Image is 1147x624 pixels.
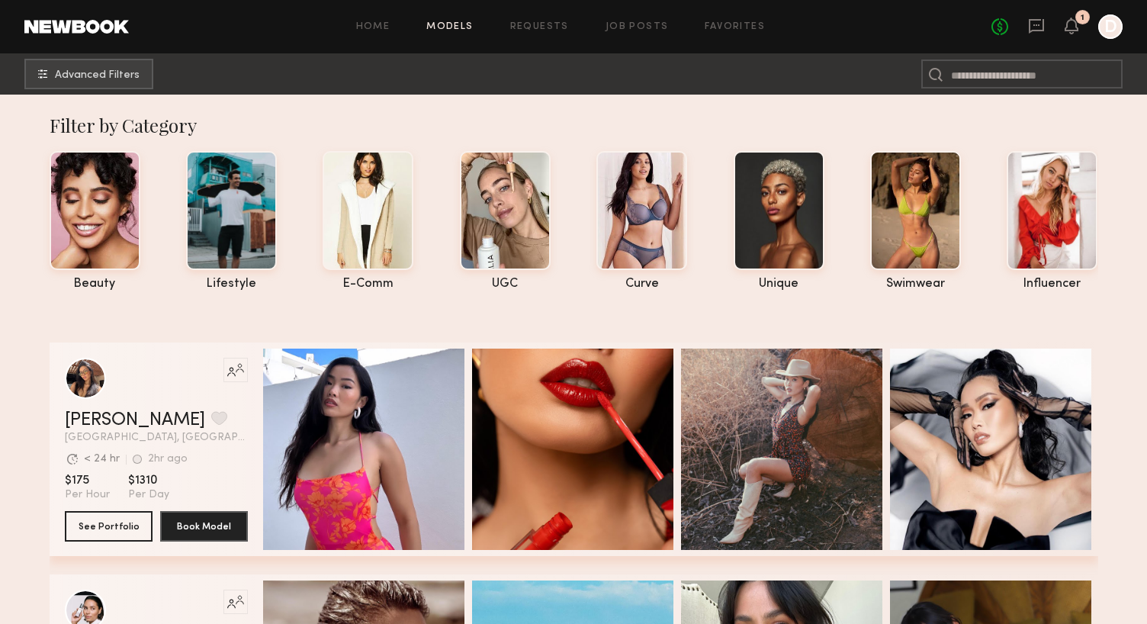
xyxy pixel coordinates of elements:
[510,22,569,32] a: Requests
[148,454,188,465] div: 2hr ago
[160,511,248,542] button: Book Model
[460,278,551,291] div: UGC
[65,433,248,443] span: [GEOGRAPHIC_DATA], [GEOGRAPHIC_DATA]
[65,473,110,488] span: $175
[65,411,205,429] a: [PERSON_NAME]
[128,473,169,488] span: $1310
[55,70,140,81] span: Advanced Filters
[1081,14,1084,22] div: 1
[65,488,110,502] span: Per Hour
[705,22,765,32] a: Favorites
[65,511,153,542] button: See Portfolio
[870,278,961,291] div: swimwear
[596,278,687,291] div: curve
[734,278,824,291] div: unique
[50,278,140,291] div: beauty
[323,278,413,291] div: e-comm
[356,22,390,32] a: Home
[1098,14,1123,39] a: D
[426,22,473,32] a: Models
[606,22,669,32] a: Job Posts
[1007,278,1097,291] div: influencer
[84,454,120,465] div: < 24 hr
[186,278,277,291] div: lifestyle
[24,59,153,89] button: Advanced Filters
[128,488,169,502] span: Per Day
[50,113,1098,137] div: Filter by Category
